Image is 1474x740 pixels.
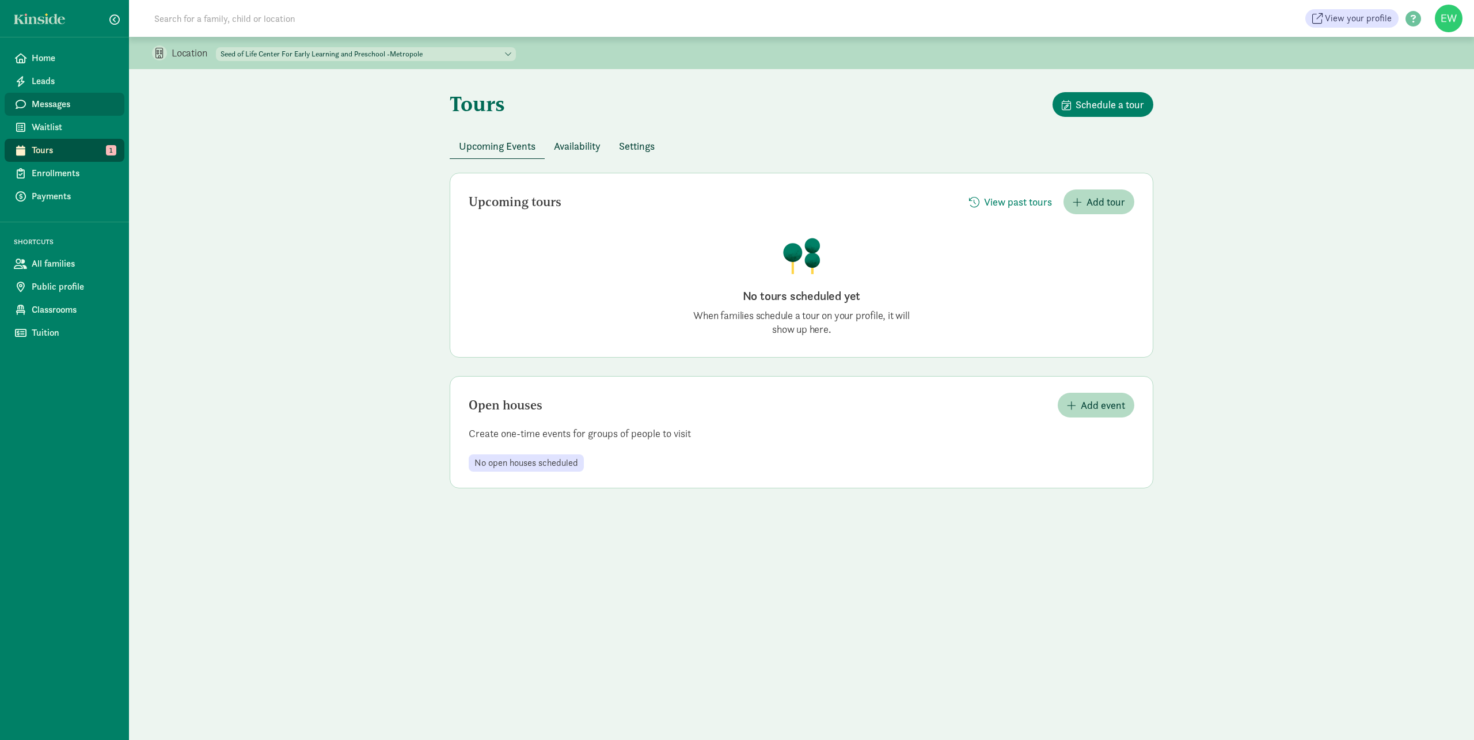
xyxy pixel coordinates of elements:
a: All families [5,252,124,275]
a: Enrollments [5,162,124,185]
h2: Upcoming tours [469,195,561,209]
span: Availability [554,138,601,154]
button: Add event [1058,393,1134,418]
button: View past tours [960,189,1061,214]
span: View past tours [984,194,1052,210]
button: Add tour [1063,189,1134,214]
a: Classrooms [5,298,124,321]
span: Add event [1081,397,1125,413]
a: Leads [5,70,124,93]
p: Create one-time events for groups of people to visit [450,427,1153,441]
h1: Tours [450,92,505,115]
span: 1 [106,145,116,155]
button: Availability [545,134,610,158]
button: Schedule a tour [1053,92,1153,117]
span: Messages [32,97,115,111]
span: Home [32,51,115,65]
span: Add tour [1086,194,1125,210]
span: Leads [32,74,115,88]
span: Waitlist [32,120,115,134]
a: Public profile [5,275,124,298]
a: Messages [5,93,124,116]
a: View past tours [960,196,1061,209]
span: Upcoming Events [459,138,535,154]
a: Tours 1 [5,139,124,162]
p: Location [172,46,216,60]
h2: Open houses [469,399,542,412]
span: Public profile [32,280,115,294]
span: No open houses scheduled [474,458,578,468]
span: Tours [32,143,115,157]
img: illustration-trees.png [782,237,821,274]
h2: No tours scheduled yet [686,288,917,304]
a: Waitlist [5,116,124,139]
span: Payments [32,189,115,203]
a: Payments [5,185,124,208]
iframe: Chat Widget [1416,685,1474,740]
input: Search for a family, child or location [147,7,470,30]
p: When families schedule a tour on your profile, it will show up here. [686,309,917,336]
span: Tuition [32,326,115,340]
a: Home [5,47,124,70]
span: Schedule a tour [1076,97,1144,112]
span: All families [32,257,115,271]
span: View your profile [1325,12,1392,25]
a: Tuition [5,321,124,344]
a: View your profile [1305,9,1399,28]
span: Settings [619,138,655,154]
span: Classrooms [32,303,115,317]
span: Enrollments [32,166,115,180]
button: Upcoming Events [450,134,545,158]
button: Settings [610,134,664,158]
